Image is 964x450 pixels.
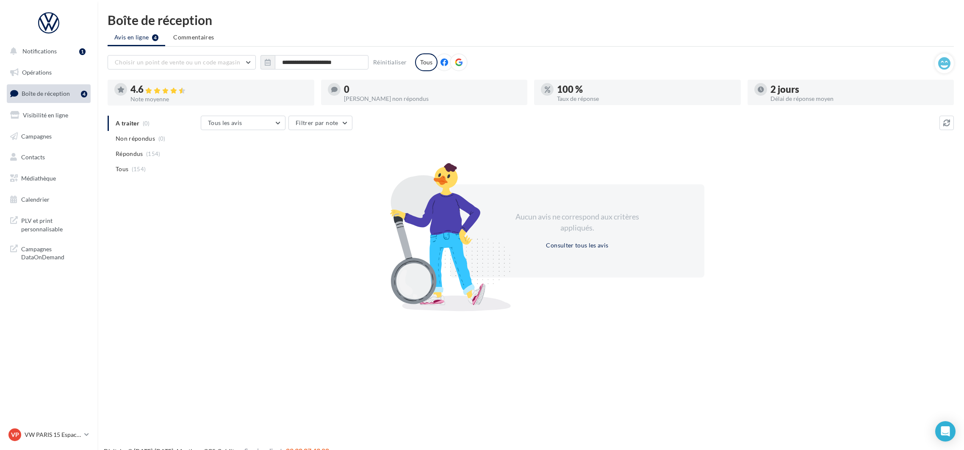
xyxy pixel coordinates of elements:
span: PLV et print personnalisable [21,215,87,233]
span: Opérations [22,69,52,76]
button: Choisir un point de vente ou un code magasin [108,55,256,69]
a: Visibilité en ligne [5,106,92,124]
span: Contacts [21,153,45,161]
span: Tous [116,165,128,173]
span: Campagnes [21,132,52,139]
button: Tous les avis [201,116,285,130]
button: Consulter tous les avis [543,240,612,250]
div: 0 [344,85,521,94]
div: 4.6 [130,85,307,94]
a: Opérations [5,64,92,81]
div: Boîte de réception [108,14,954,26]
span: (0) [158,135,166,142]
span: Campagnes DataOnDemand [21,243,87,261]
a: Campagnes [5,128,92,145]
p: VW PARIS 15 Espace Suffren [25,431,81,439]
span: Notifications [22,47,57,55]
a: Contacts [5,148,92,166]
span: Commentaires [173,33,214,42]
div: 100 % [557,85,734,94]
div: Note moyenne [130,96,307,102]
div: Taux de réponse [557,96,734,102]
div: 2 jours [770,85,947,94]
span: Calendrier [21,196,50,203]
span: Choisir un point de vente ou un code magasin [115,58,240,66]
span: Répondus [116,150,143,158]
button: Filtrer par note [288,116,352,130]
span: Boîte de réception [22,90,70,97]
div: Open Intercom Messenger [935,421,956,442]
span: (154) [132,166,146,172]
span: Visibilité en ligne [23,111,68,119]
div: Délai de réponse moyen [770,96,947,102]
a: PLV et print personnalisable [5,211,92,236]
div: 4 [81,91,87,97]
div: 1 [79,48,86,55]
a: Boîte de réception4 [5,84,92,103]
a: Médiathèque [5,169,92,187]
button: Notifications 1 [5,42,89,60]
div: Aucun avis ne correspond aux critères appliqués. [504,211,650,233]
a: VP VW PARIS 15 Espace Suffren [7,427,91,443]
a: Calendrier [5,191,92,208]
div: [PERSON_NAME] non répondus [344,96,521,102]
span: Médiathèque [21,175,56,182]
a: Campagnes DataOnDemand [5,240,92,265]
span: Non répondus [116,134,155,143]
span: VP [11,431,19,439]
button: Réinitialiser [370,57,410,67]
span: (154) [146,150,161,157]
span: Tous les avis [208,119,242,126]
div: Tous [415,53,438,71]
